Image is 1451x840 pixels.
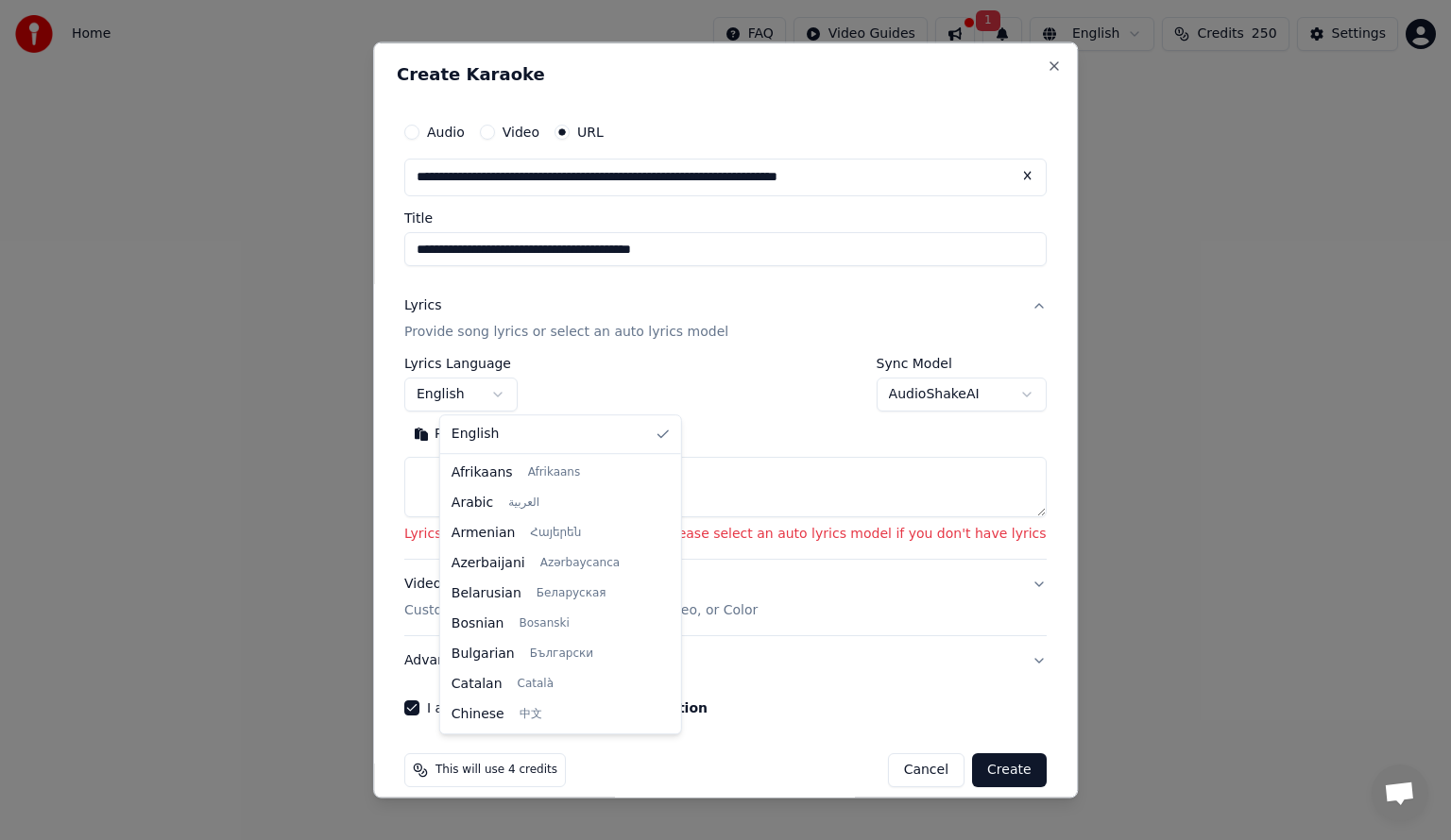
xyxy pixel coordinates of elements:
[452,584,521,603] span: Belarusian
[528,465,581,480] span: Afrikaans
[452,554,525,573] span: Azerbaijani
[508,496,539,511] span: العربية
[452,524,516,543] span: Armenian
[518,677,554,692] span: Català
[452,425,500,444] span: English
[530,647,593,662] span: Български
[452,705,504,724] span: Chinese
[540,556,620,571] span: Azərbaycanca
[452,645,515,664] span: Bulgarian
[452,494,493,512] span: Arabic
[520,707,542,722] span: 中文
[530,526,581,541] span: Հայերեն
[452,675,503,694] span: Catalan
[519,616,569,631] span: Bosanski
[452,463,513,482] span: Afrikaans
[537,586,606,601] span: Беларуская
[452,614,504,633] span: Bosnian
